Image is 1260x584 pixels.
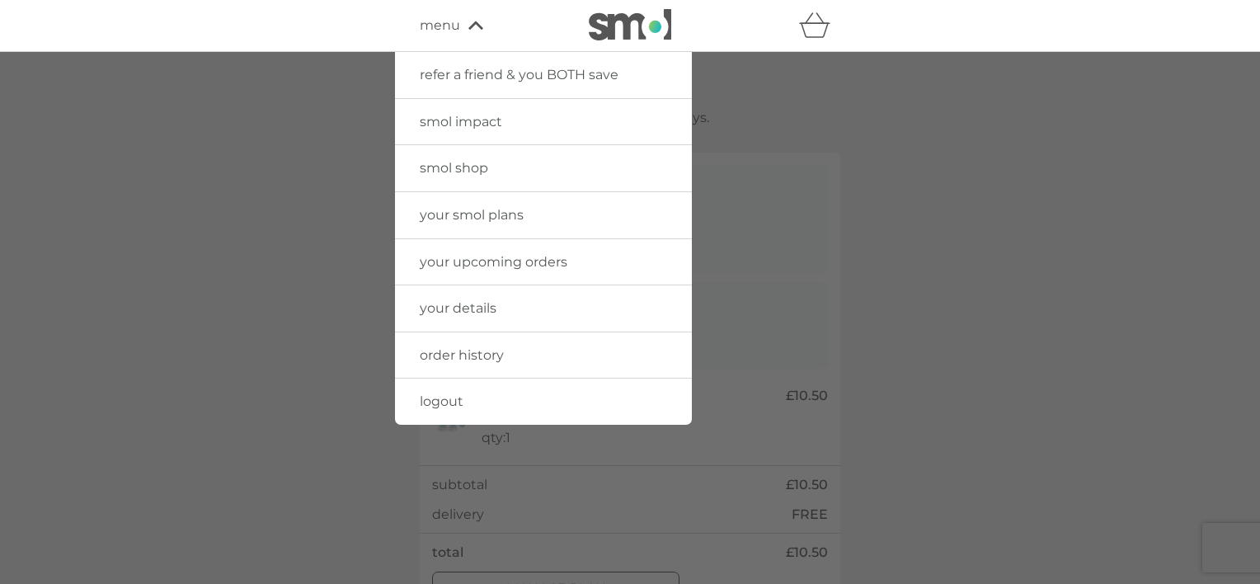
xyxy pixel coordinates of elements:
[420,160,488,176] span: smol shop
[420,207,524,223] span: your smol plans
[395,285,692,332] a: your details
[420,347,504,363] span: order history
[395,52,692,98] a: refer a friend & you BOTH save
[420,67,618,82] span: refer a friend & you BOTH save
[395,99,692,145] a: smol impact
[395,192,692,238] a: your smol plans
[395,145,692,191] a: smol shop
[420,254,567,270] span: your upcoming orders
[420,114,502,130] span: smol impact
[420,300,496,316] span: your details
[589,9,671,40] img: smol
[799,9,840,42] div: basket
[395,379,692,425] a: logout
[395,239,692,285] a: your upcoming orders
[395,332,692,379] a: order history
[420,15,460,36] span: menu
[420,393,463,409] span: logout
